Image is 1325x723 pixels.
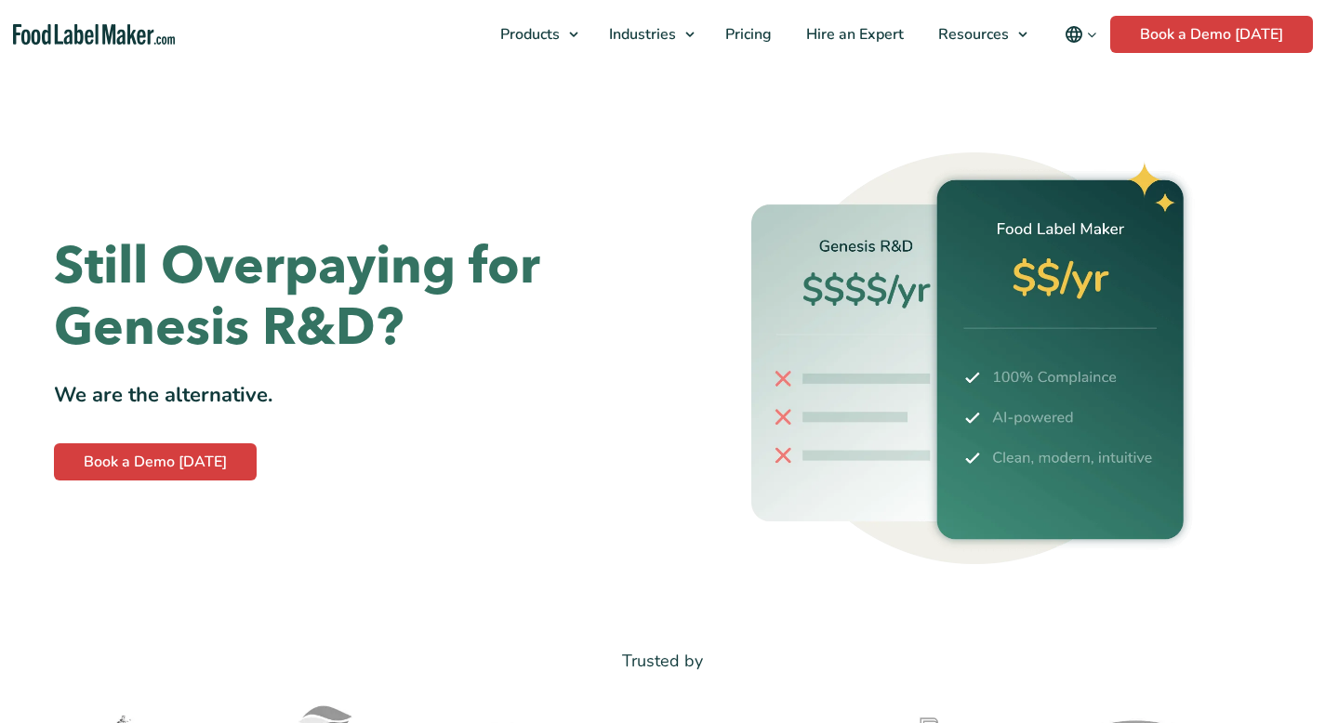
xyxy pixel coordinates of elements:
[54,648,1272,675] p: Trusted by
[801,24,906,45] span: Hire an Expert
[54,381,272,409] strong: We are the alternative.
[720,24,774,45] span: Pricing
[495,24,562,45] span: Products
[1052,16,1110,53] button: Change language
[54,443,257,480] a: Book a Demo [DATE]
[1110,16,1313,53] a: Book a Demo [DATE]
[603,24,678,45] span: Industries
[54,236,649,359] h1: Still Overpaying for Genesis R&D?
[13,24,175,46] a: Food Label Maker homepage
[933,24,1011,45] span: Resources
